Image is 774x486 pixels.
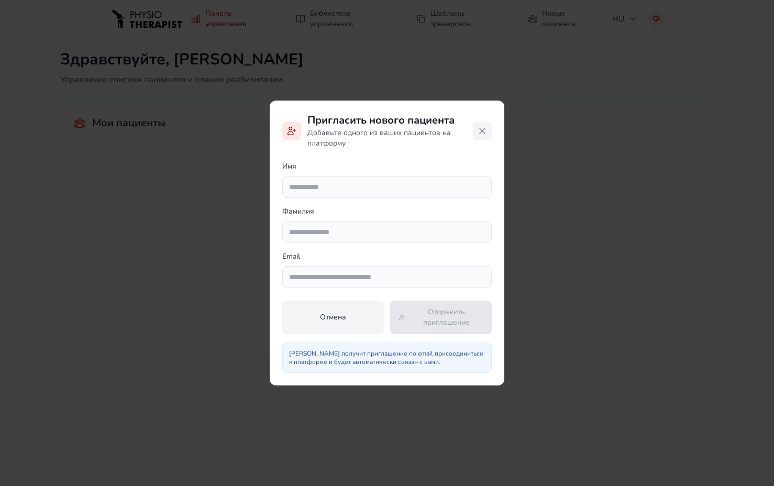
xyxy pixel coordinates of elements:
[282,206,492,217] label: Фамилия
[307,128,473,149] p: Добавьте одного из ваших пациентов на платформу
[289,349,485,366] p: [PERSON_NAME] получит приглашение по email присоединиться к платформе и будет автоматически связа...
[307,113,473,128] h2: Пригласить нового пациента
[390,301,492,334] button: Отправить приглашение
[282,161,492,172] label: Имя
[282,251,492,262] label: Email
[282,301,384,334] button: Отмена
